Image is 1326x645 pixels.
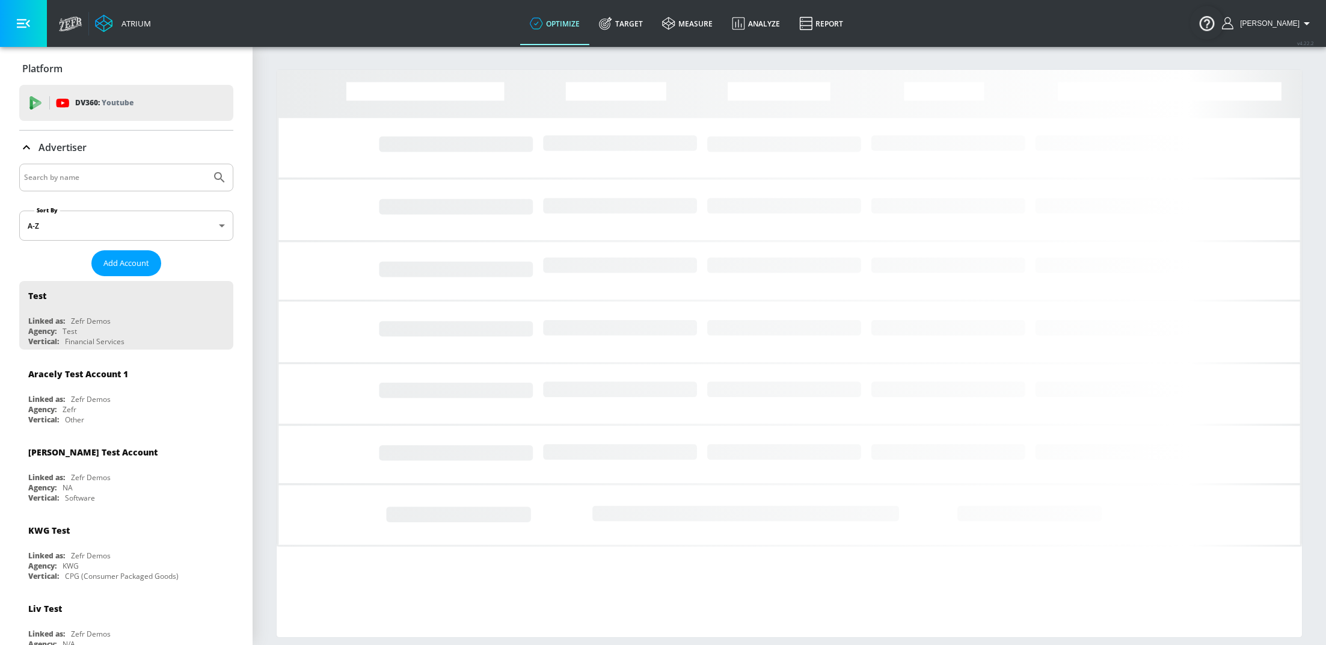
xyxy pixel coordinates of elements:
[71,394,111,404] div: Zefr Demos
[65,415,84,425] div: Other
[19,211,233,241] div: A-Z
[19,281,233,350] div: TestLinked as:Zefr DemosAgency:TestVertical:Financial Services
[65,336,124,347] div: Financial Services
[28,326,57,336] div: Agency:
[71,316,111,326] div: Zefr Demos
[19,516,233,584] div: KWG TestLinked as:Zefr DemosAgency:KWGVertical:CPG (Consumer Packaged Goods)
[19,85,233,121] div: DV360: Youtube
[19,359,233,428] div: Aracely Test Account 1Linked as:Zefr DemosAgency:ZefrVertical:Other
[95,14,151,32] a: Atrium
[65,493,95,503] div: Software
[520,2,589,45] a: optimize
[19,437,233,506] div: [PERSON_NAME] Test AccountLinked as:Zefr DemosAgency:NAVertical:Software
[28,493,59,503] div: Vertical:
[24,170,206,185] input: Search by name
[28,316,65,326] div: Linked as:
[28,446,158,458] div: [PERSON_NAME] Test Account
[28,603,62,614] div: Liv Test
[102,96,134,109] p: Youtube
[28,290,46,301] div: Test
[1190,6,1224,40] button: Open Resource Center
[1297,40,1314,46] span: v 4.22.2
[117,18,151,29] div: Atrium
[28,571,59,581] div: Vertical:
[19,52,233,85] div: Platform
[1222,16,1314,31] button: [PERSON_NAME]
[28,415,59,425] div: Vertical:
[28,551,65,561] div: Linked as:
[91,250,161,276] button: Add Account
[103,256,149,270] span: Add Account
[722,2,790,45] a: Analyze
[63,404,76,415] div: Zefr
[28,336,59,347] div: Vertical:
[63,561,79,571] div: KWG
[28,404,57,415] div: Agency:
[28,525,70,536] div: KWG Test
[19,131,233,164] div: Advertiser
[34,206,60,214] label: Sort By
[63,326,77,336] div: Test
[28,368,128,380] div: Aracely Test Account 1
[28,629,65,639] div: Linked as:
[589,2,652,45] a: Target
[28,561,57,571] div: Agency:
[28,472,65,483] div: Linked as:
[790,2,853,45] a: Report
[28,394,65,404] div: Linked as:
[1235,19,1300,28] span: login as: stephanie.wolklin@zefr.com
[75,96,134,110] p: DV360:
[71,472,111,483] div: Zefr Demos
[652,2,722,45] a: measure
[22,62,63,75] p: Platform
[65,571,179,581] div: CPG (Consumer Packaged Goods)
[71,629,111,639] div: Zefr Demos
[38,141,87,154] p: Advertiser
[63,483,73,493] div: NA
[71,551,111,561] div: Zefr Demos
[28,483,57,493] div: Agency:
